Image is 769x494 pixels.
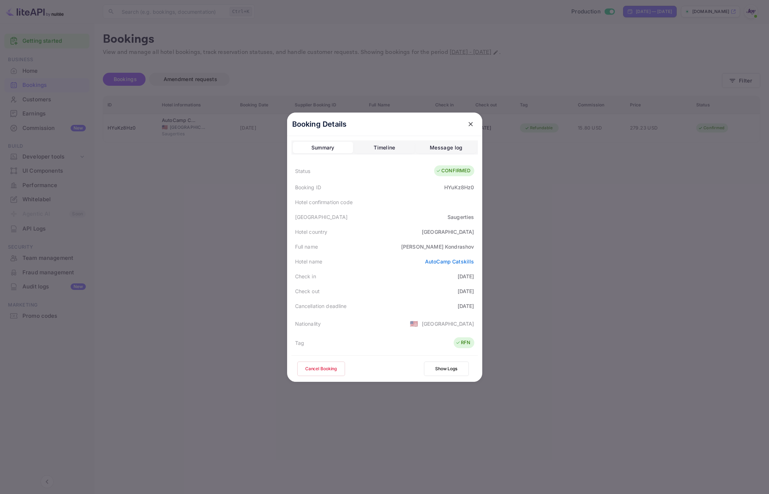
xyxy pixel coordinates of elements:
[416,142,476,153] button: Message log
[422,320,474,328] div: [GEOGRAPHIC_DATA]
[292,119,347,130] p: Booking Details
[297,362,345,376] button: Cancel Booking
[293,142,353,153] button: Summary
[295,213,348,221] div: [GEOGRAPHIC_DATA]
[295,183,322,191] div: Booking ID
[401,243,474,250] div: [PERSON_NAME] Kondrashov
[425,258,474,265] a: AutoCamp Catskills
[354,142,415,153] button: Timeline
[455,339,470,346] div: RFN
[410,317,418,330] span: United States
[295,228,328,236] div: Hotel country
[295,273,316,280] div: Check in
[295,339,304,347] div: Tag
[444,183,474,191] div: HYuKz8Hz0
[436,167,470,174] div: CONFIRMED
[295,287,320,295] div: Check out
[458,287,474,295] div: [DATE]
[374,143,395,152] div: Timeline
[295,198,353,206] div: Hotel confirmation code
[311,143,335,152] div: Summary
[464,118,477,131] button: close
[295,243,318,250] div: Full name
[447,213,474,221] div: Saugerties
[295,320,321,328] div: Nationality
[295,167,311,175] div: Status
[458,273,474,280] div: [DATE]
[422,228,474,236] div: [GEOGRAPHIC_DATA]
[458,302,474,310] div: [DATE]
[424,362,469,376] button: Show Logs
[430,143,462,152] div: Message log
[295,302,347,310] div: Cancellation deadline
[295,258,323,265] div: Hotel name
